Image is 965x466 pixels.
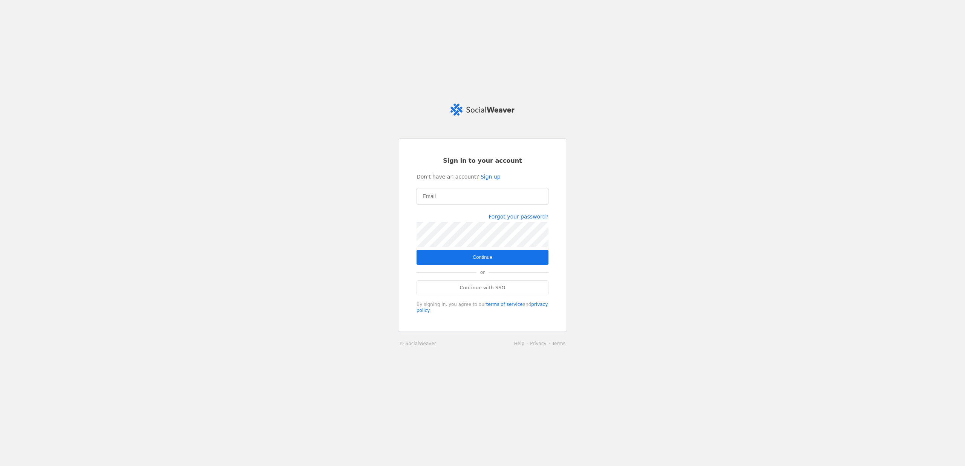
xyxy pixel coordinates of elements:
[524,340,530,347] li: ·
[473,254,492,261] span: Continue
[417,301,548,313] div: By signing in, you agree to our and .
[417,250,548,265] button: Continue
[417,173,479,180] span: Don't have an account?
[423,192,542,201] input: Email
[423,192,436,201] mat-label: Email
[489,214,548,220] a: Forgot your password?
[514,341,524,346] a: Help
[481,173,501,180] a: Sign up
[417,302,548,313] a: privacy policy
[547,340,552,347] li: ·
[443,157,522,165] span: Sign in to your account
[476,265,489,280] span: or
[417,280,548,295] a: Continue with SSO
[400,340,436,347] a: © SocialWeaver
[552,341,565,346] a: Terms
[530,341,546,346] a: Privacy
[486,302,523,307] a: terms of service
